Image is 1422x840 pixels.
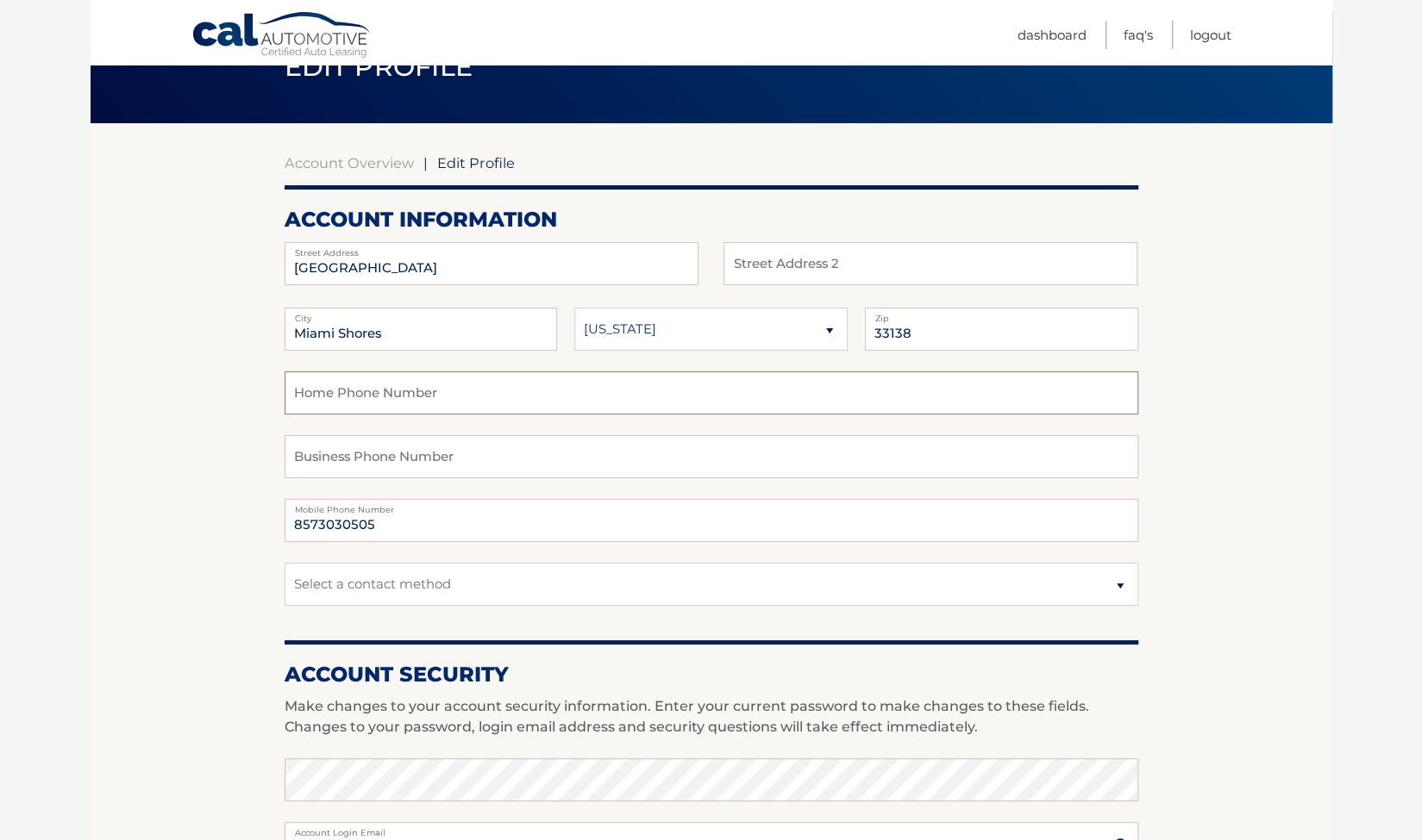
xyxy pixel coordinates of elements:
span: | [423,154,428,171]
a: FAQ's [1124,21,1153,49]
h2: Account Security [285,662,1138,688]
input: Mobile Phone Number [285,499,1138,542]
input: Business Phone Number [285,435,1138,478]
input: Street Address 2 [724,242,1137,285]
input: Zip [865,308,1138,351]
input: City [285,308,558,351]
a: Logout [1190,21,1231,49]
span: Edit Profile [437,154,515,171]
label: City [285,308,558,321]
input: Home Phone Number [285,371,1138,414]
label: Zip [865,308,1138,321]
a: Dashboard [1018,21,1087,49]
label: Account Login Email [285,822,1138,836]
label: Street Address [285,242,698,256]
h2: account information [285,207,1138,233]
input: Street Address 2 [285,242,698,285]
span: Edit Profile [285,51,473,83]
label: Mobile Phone Number [285,499,1138,513]
a: Account Overview [285,154,414,171]
p: Make changes to your account security information. Enter your current password to make changes to... [285,696,1138,737]
a: Cal Automotive [191,11,373,61]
